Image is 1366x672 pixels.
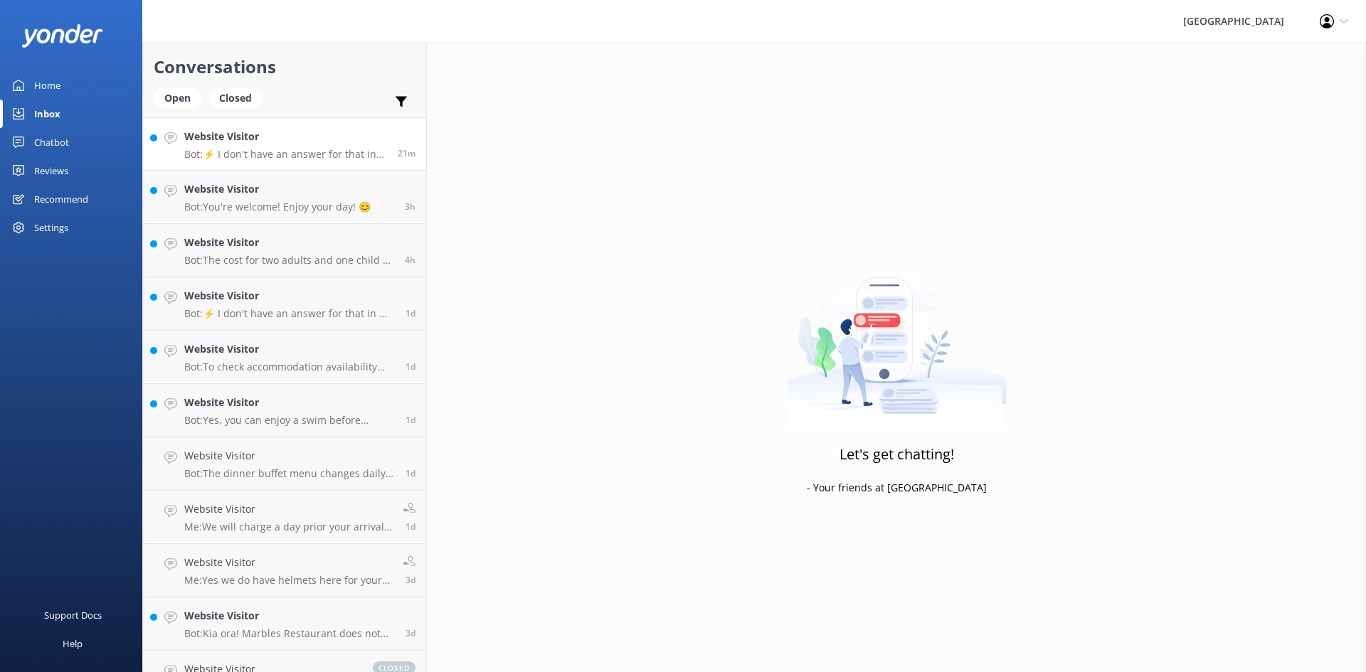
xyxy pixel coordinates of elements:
a: Closed [208,90,270,105]
a: Website VisitorBot:Yes, you can enjoy a swim before dining. The hotel has an outdoor heated swimm... [143,384,426,437]
img: artwork of a man stealing a conversation from at giant smartphone [787,247,1007,425]
span: Oct 14 2025 02:29pm (UTC +13:00) Pacific/Auckland [406,467,415,479]
a: Website VisitorBot:⚡ I don't have an answer for that in my knowledge base. Please try and rephras... [143,277,426,331]
p: Bot: You're welcome! Enjoy your day! 😊 [184,201,371,213]
div: Chatbot [34,128,69,156]
p: Me: We will charge a day prior your arrival date [184,521,392,533]
h4: Website Visitor [184,501,392,517]
h4: Website Visitor [184,129,387,144]
a: Website VisitorBot:The cost for two adults and one child at Marbles Restaurant would be $54.90 pe... [143,224,426,277]
a: Website VisitorMe:We will charge a day prior your arrival date1d [143,491,426,544]
p: Bot: Yes, you can enjoy a swim before dining. The hotel has an outdoor heated swimming pool and s... [184,414,395,427]
p: Bot: The dinner buffet menu changes daily and includes fresh seafood, carvery roasts, a grill sta... [184,467,395,480]
p: Bot: The cost for two adults and one child at Marbles Restaurant would be $54.90 per adult and $2... [184,254,394,267]
span: Oct 14 2025 03:16pm (UTC +13:00) Pacific/Auckland [406,414,415,426]
span: Oct 15 2025 07:33pm (UTC +13:00) Pacific/Auckland [405,201,415,213]
div: Inbox [34,100,60,128]
h4: Website Visitor [184,555,392,570]
span: Oct 14 2025 04:41pm (UTC +13:00) Pacific/Auckland [406,361,415,373]
div: Settings [34,213,68,242]
h4: Website Visitor [184,341,395,357]
div: Recommend [34,185,88,213]
div: Support Docs [44,601,102,629]
p: Bot: ⚡ I don't have an answer for that in my knowledge base. Please try and rephrase your questio... [184,148,387,161]
span: Oct 12 2025 11:10am (UTC +13:00) Pacific/Auckland [406,627,415,639]
h4: Website Visitor [184,181,371,197]
h4: Website Visitor [184,235,394,250]
p: Bot: ⚡ I don't have an answer for that in my knowledge base. Please try and rephrase your questio... [184,307,395,320]
a: Website VisitorBot:The dinner buffet menu changes daily and includes fresh seafood, carvery roast... [143,437,426,491]
a: Website VisitorBot:To check accommodation availability and make a booking, please visit [URL][DOM... [143,331,426,384]
span: Oct 14 2025 12:36pm (UTC +13:00) Pacific/Auckland [406,521,415,533]
div: Home [34,71,60,100]
a: Open [154,90,208,105]
p: Bot: To check accommodation availability and make a booking, please visit [URL][DOMAIN_NAME]. [184,361,395,373]
h4: Website Visitor [184,288,395,304]
div: Open [154,87,201,109]
div: Closed [208,87,263,109]
span: Oct 15 2025 10:41pm (UTC +13:00) Pacific/Auckland [398,147,415,159]
a: Website VisitorBot:You're welcome! Enjoy your day! 😊3h [143,171,426,224]
h4: Website Visitor [184,395,395,410]
img: yonder-white-logo.png [21,24,103,48]
a: Website VisitorBot:⚡ I don't have an answer for that in my knowledge base. Please try and rephras... [143,117,426,171]
a: Website VisitorBot:Kia ora! Marbles Restaurant does not provide a lunch service, except on [DATE]... [143,597,426,651]
h4: Website Visitor [184,448,395,464]
h4: Website Visitor [184,608,395,624]
p: - Your friends at [GEOGRAPHIC_DATA] [807,480,987,496]
p: Me: Yes we do have helmets here for your use. [184,574,392,587]
h3: Let's get chatting! [840,443,954,466]
span: Oct 15 2025 06:24pm (UTC +13:00) Pacific/Auckland [405,254,415,266]
div: Help [63,629,83,658]
p: Bot: Kia ora! Marbles Restaurant does not provide a lunch service, except on [DATE]. However, a b... [184,627,395,640]
h2: Conversations [154,53,415,80]
div: Reviews [34,156,68,185]
span: Oct 14 2025 06:10pm (UTC +13:00) Pacific/Auckland [406,307,415,319]
span: Oct 12 2025 03:44pm (UTC +13:00) Pacific/Auckland [406,574,415,586]
a: Website VisitorMe:Yes we do have helmets here for your use.3d [143,544,426,597]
